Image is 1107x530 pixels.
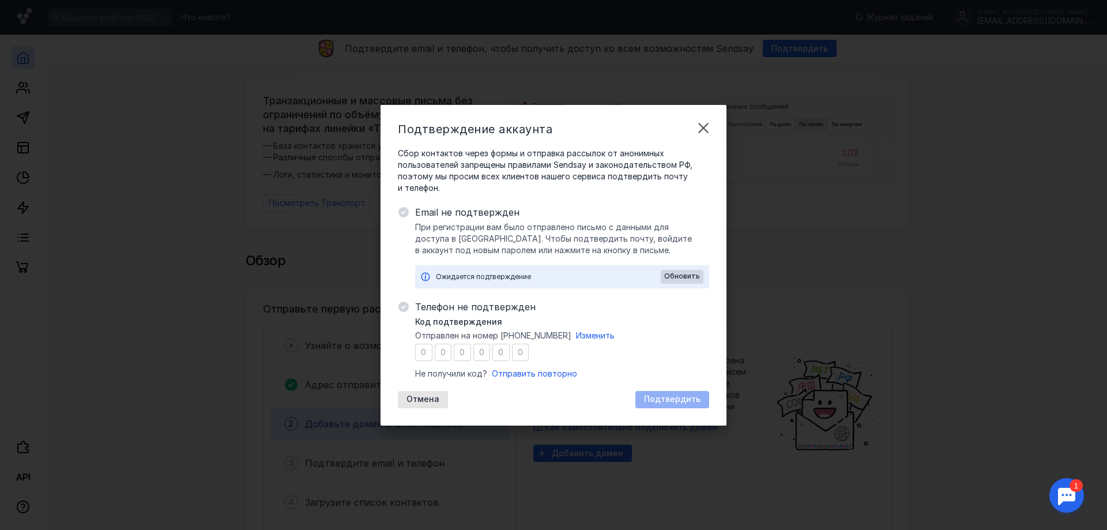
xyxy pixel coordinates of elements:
[492,368,577,379] button: Отправить повторно
[398,391,448,408] button: Отмена
[398,122,552,136] span: Подтверждение аккаунта
[661,270,703,284] button: Обновить
[415,205,709,219] span: Email не подтвержден
[436,271,661,283] div: Ожидается подтверждение
[415,330,571,341] span: Отправлен на номер [PHONE_NUMBER]
[415,344,432,361] input: 0
[492,369,577,378] span: Отправить повторно
[473,344,491,361] input: 0
[415,316,502,328] span: Код подтверждения
[415,300,709,314] span: Телефон не подтвержден
[435,344,452,361] input: 0
[576,330,615,341] button: Изменить
[415,221,709,256] span: При регистрации вам было отправлено письмо с данными для доступа в [GEOGRAPHIC_DATA]. Чтобы подтв...
[406,394,439,404] span: Отмена
[398,148,709,194] span: Сбор контактов через формы и отправка рассылок от анонимных пользователей запрещены правилами Sen...
[492,344,510,361] input: 0
[415,368,487,379] span: Не получили код?
[26,7,39,20] div: 1
[576,330,615,340] span: Изменить
[664,272,700,280] span: Обновить
[454,344,471,361] input: 0
[512,344,529,361] input: 0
